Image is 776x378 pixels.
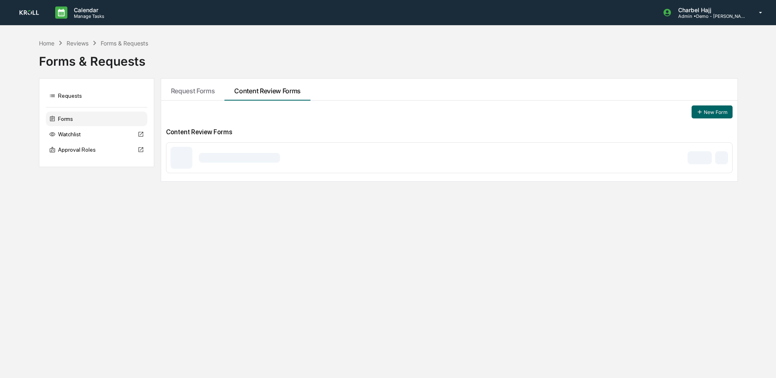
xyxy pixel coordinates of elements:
[46,88,147,103] div: Requests
[39,40,54,47] div: Home
[67,6,108,13] p: Calendar
[19,10,39,15] img: logo
[166,128,733,136] div: Content Review Forms
[67,40,88,47] div: Reviews
[46,142,147,157] div: Approval Roles
[101,40,148,47] div: Forms & Requests
[672,13,747,19] p: Admin • Demo - [PERSON_NAME]
[39,47,737,69] div: Forms & Requests
[692,105,733,118] button: New Form
[161,79,225,101] button: Request Forms
[672,6,747,13] p: Charbel Hajj
[46,127,147,142] div: Watchlist
[67,13,108,19] p: Manage Tasks
[46,112,147,126] div: Forms
[224,79,310,101] button: Content Review Forms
